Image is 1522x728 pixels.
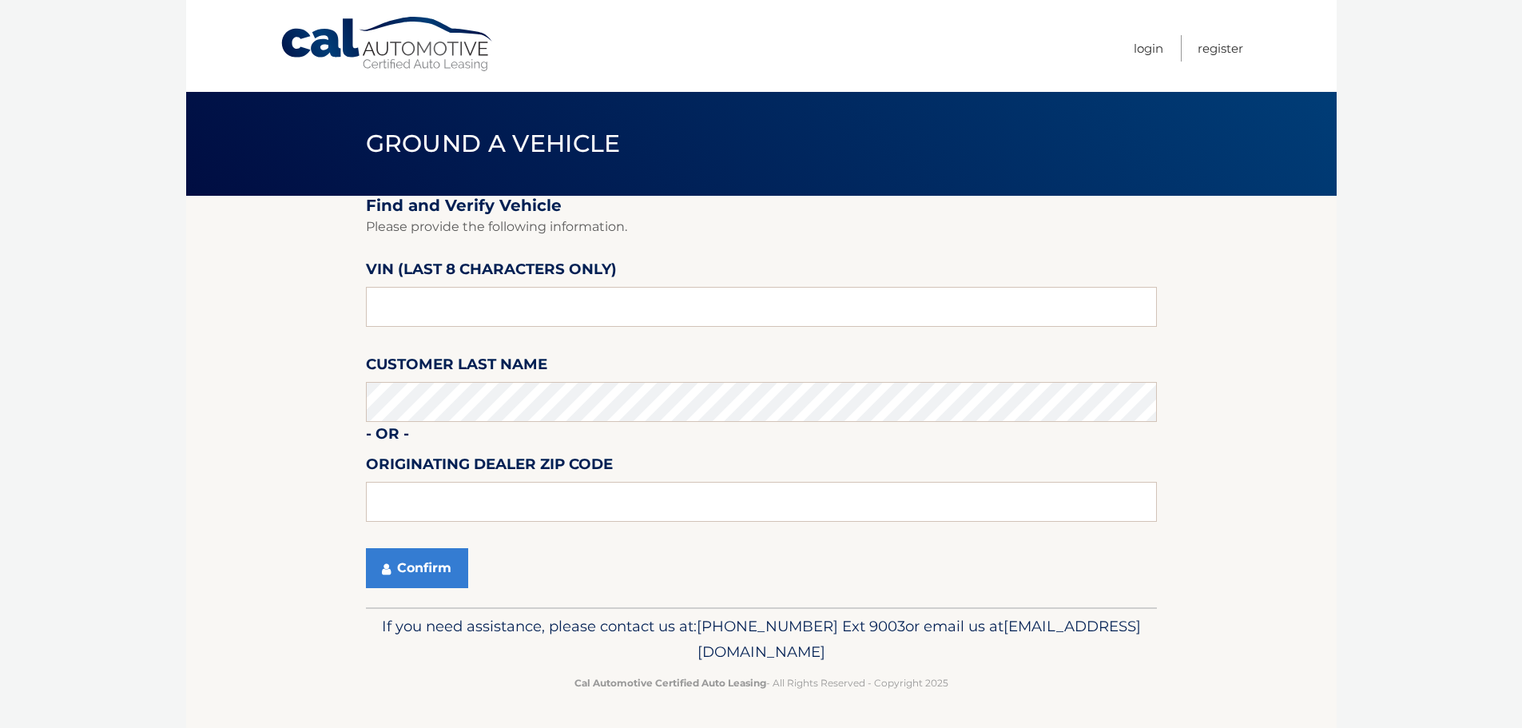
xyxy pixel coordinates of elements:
[697,617,905,635] span: [PHONE_NUMBER] Ext 9003
[1134,35,1163,62] a: Login
[366,352,547,382] label: Customer Last Name
[366,548,468,588] button: Confirm
[574,677,766,689] strong: Cal Automotive Certified Auto Leasing
[366,422,409,452] label: - or -
[376,614,1146,665] p: If you need assistance, please contact us at: or email us at
[376,674,1146,691] p: - All Rights Reserved - Copyright 2025
[366,129,621,158] span: Ground a Vehicle
[280,16,495,73] a: Cal Automotive
[366,452,613,482] label: Originating Dealer Zip Code
[1198,35,1243,62] a: Register
[366,216,1157,238] p: Please provide the following information.
[366,196,1157,216] h2: Find and Verify Vehicle
[366,257,617,287] label: VIN (last 8 characters only)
